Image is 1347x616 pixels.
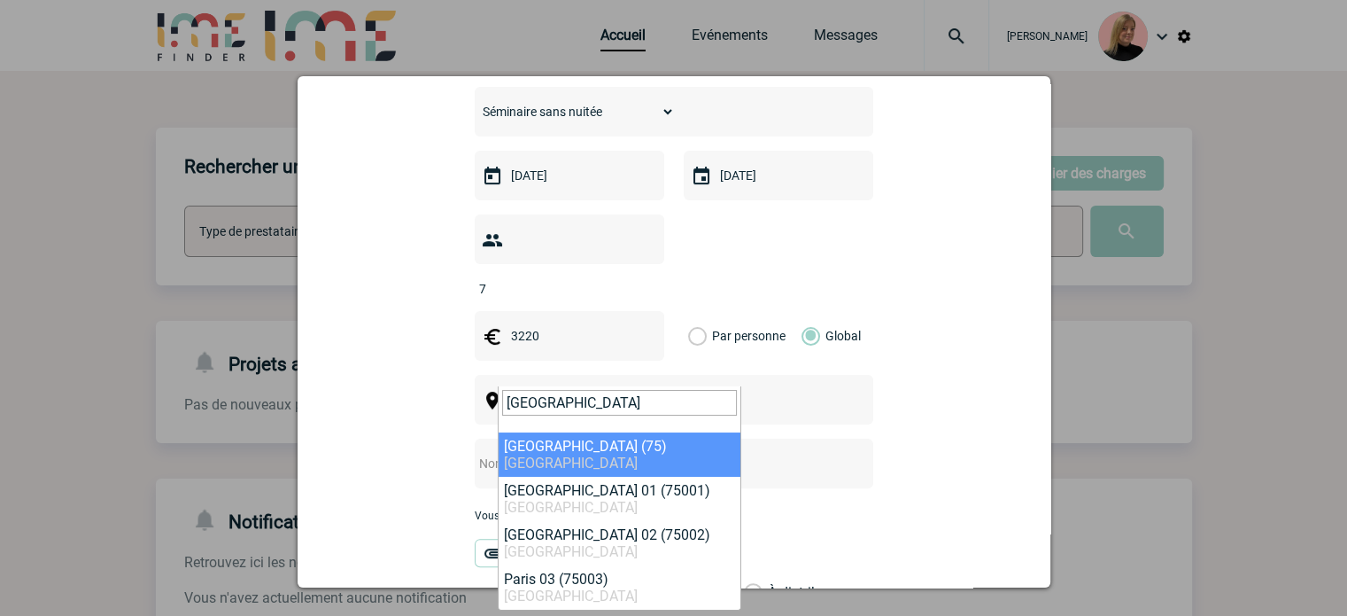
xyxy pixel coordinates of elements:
span: [GEOGRAPHIC_DATA] [504,455,638,472]
label: À distribuer [744,584,763,602]
li: [GEOGRAPHIC_DATA] 01 (75001) [499,477,740,521]
input: Nom de l'événement [475,452,826,475]
li: Paris 03 (75003) [499,565,740,610]
label: Global [801,311,813,361]
input: Date de début [507,164,629,187]
input: Budget HT [507,324,629,347]
li: [GEOGRAPHIC_DATA] 02 (75002) [499,521,740,565]
span: [GEOGRAPHIC_DATA] [504,588,638,604]
span: [GEOGRAPHIC_DATA] [504,499,638,516]
label: Par personne [688,311,708,361]
input: Nombre de participants [475,277,641,300]
input: Date de fin [716,164,838,187]
span: [GEOGRAPHIC_DATA] [504,543,638,560]
p: Vous pouvez ajouter une pièce jointe à votre demande [475,510,873,522]
li: [GEOGRAPHIC_DATA] (75) [499,433,740,477]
